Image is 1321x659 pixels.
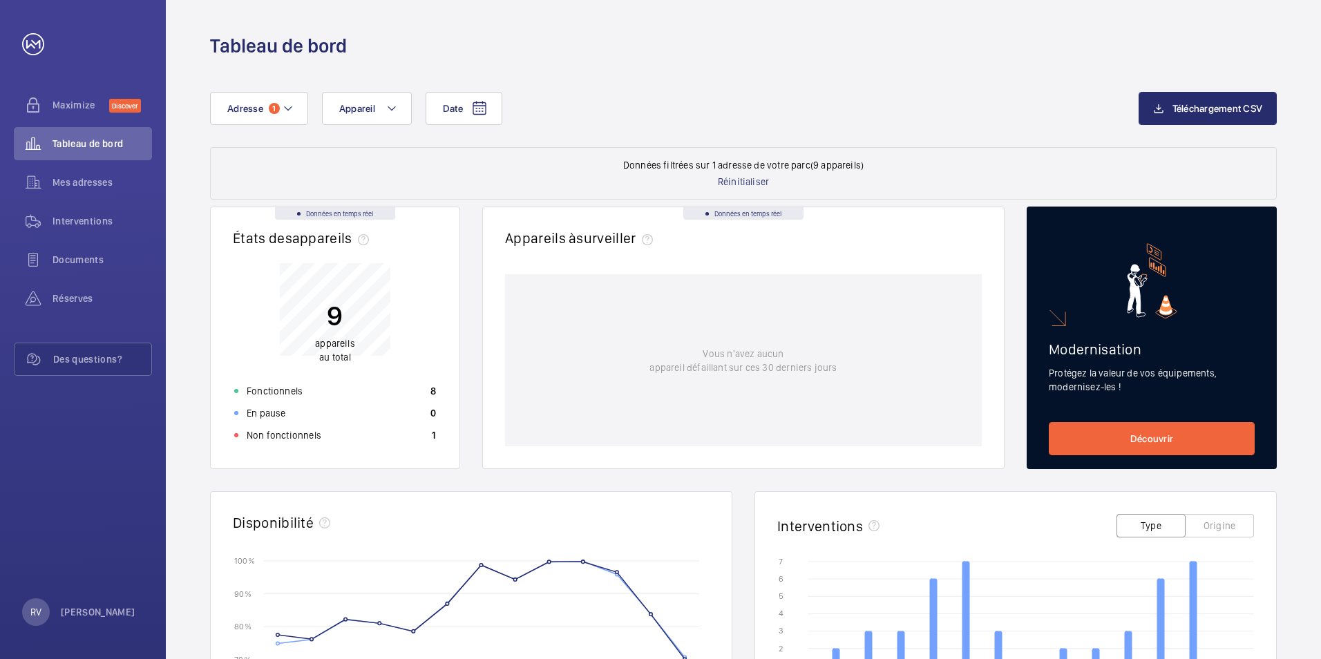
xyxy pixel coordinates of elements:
[210,33,347,59] h1: Tableau de bord
[623,158,864,172] p: Données filtrées sur 1 adresse de votre parc (9 appareils)
[210,92,308,125] button: Adresse1
[227,103,263,114] span: Adresse
[339,103,375,114] span: Appareil
[1049,341,1255,358] h2: Modernisation
[779,644,783,653] text: 2
[430,384,436,398] p: 8
[53,292,152,305] span: Réserves
[247,384,303,398] p: Fonctionnels
[779,591,783,601] text: 5
[233,514,314,531] h2: Disponibilité
[718,175,769,189] p: Réinitialiser
[426,92,502,125] button: Date
[315,336,355,364] p: au total
[779,574,783,584] text: 6
[779,626,783,636] text: 3
[1049,422,1255,455] a: Découvrir
[1185,514,1254,537] button: Origine
[315,298,355,333] p: 9
[234,622,251,631] text: 80 %
[233,229,374,247] h2: États des
[247,406,285,420] p: En pause
[779,557,783,566] text: 7
[53,98,109,112] span: Maximize
[275,207,395,220] div: Données en temps réel
[576,229,658,247] span: surveiller
[777,517,863,535] h2: Interventions
[53,137,152,151] span: Tableau de bord
[53,352,151,366] span: Des questions?
[269,103,280,114] span: 1
[443,103,463,114] span: Date
[1116,514,1186,537] button: Type
[1172,103,1263,114] span: Téléchargement CSV
[1049,366,1255,394] p: Protégez la valeur de vos équipements, modernisez-les !
[109,99,141,113] span: Discover
[1127,243,1177,318] img: marketing-card.svg
[430,406,436,420] p: 0
[53,175,152,189] span: Mes adresses
[649,347,837,374] p: Vous n'avez aucun appareil défaillant sur ces 30 derniers jours
[1139,92,1277,125] button: Téléchargement CSV
[53,214,152,228] span: Interventions
[322,92,412,125] button: Appareil
[683,207,804,220] div: Données en temps réel
[61,605,135,619] p: [PERSON_NAME]
[53,253,152,267] span: Documents
[779,609,783,618] text: 4
[505,229,658,247] h2: Appareils à
[432,428,436,442] p: 1
[247,428,321,442] p: Non fonctionnels
[292,229,374,247] span: appareils
[234,555,255,565] text: 100 %
[234,589,251,598] text: 90 %
[30,605,41,619] p: RV
[315,338,355,349] span: appareils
